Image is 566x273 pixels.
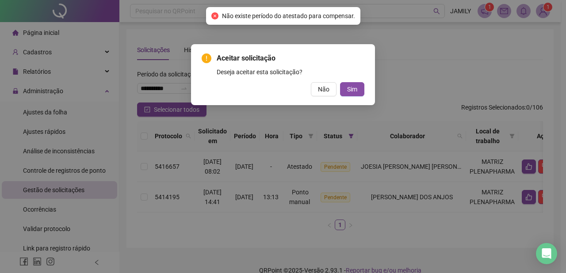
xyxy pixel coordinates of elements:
div: Deseja aceitar esta solicitação? [217,67,364,77]
span: Não [318,84,329,94]
span: close-circle [211,12,218,19]
span: Não existe período do atestado para compensar. [222,11,355,21]
button: Não [311,82,337,96]
div: Open Intercom Messenger [536,243,557,264]
span: exclamation-circle [202,53,211,63]
span: Aceitar solicitação [217,53,364,64]
button: Sim [340,82,364,96]
span: Sim [347,84,357,94]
